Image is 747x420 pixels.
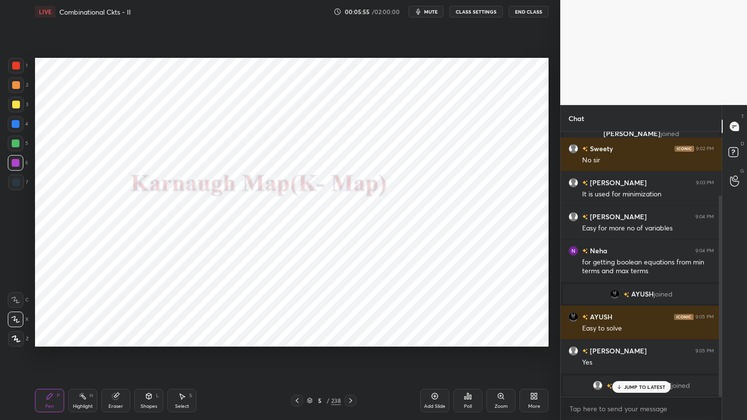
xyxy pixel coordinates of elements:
[326,398,329,403] div: /
[449,6,503,17] button: CLASS SETTINGS
[588,312,612,322] h6: AYUSH
[424,404,445,409] div: Add Slide
[89,393,93,398] div: H
[588,177,647,188] h6: [PERSON_NAME]
[569,178,578,188] img: default.png
[424,8,438,15] span: mute
[561,105,592,131] p: Chat
[175,404,189,409] div: Select
[8,312,29,327] div: X
[695,214,714,220] div: 9:04 PM
[35,6,55,17] div: LIVE
[675,146,694,152] img: iconic-dark.1390631f.png
[588,245,607,256] h6: Neha
[8,58,28,73] div: 1
[189,393,192,398] div: S
[588,346,647,356] h6: [PERSON_NAME]
[315,398,324,403] div: 5
[569,346,578,356] img: default.png
[8,116,28,132] div: 4
[331,396,341,405] div: 238
[582,349,588,354] img: no-rating-badge.077c3623.svg
[8,331,29,347] div: Z
[569,246,578,256] img: e9fa218bf89741a1be2207599fdec5d8.11408325_3
[741,140,744,147] p: D
[582,358,714,367] div: Yes
[8,97,28,112] div: 3
[8,292,29,308] div: C
[57,393,60,398] div: P
[606,384,612,389] img: no-rating-badge.077c3623.svg
[8,136,28,151] div: 5
[45,404,54,409] div: Pen
[59,7,131,17] h4: Combinational Ckts - II
[73,404,93,409] div: Highlight
[610,289,620,299] img: 5298d85f66cc4d2f827caf5fb15305f1.5629527_3
[569,212,578,222] img: default.png
[695,348,714,354] div: 9:05 PM
[409,6,444,17] button: mute
[671,382,690,389] span: joined
[582,190,714,199] div: It is used for minimization
[582,258,714,276] div: for getting boolean equations from min terms and max terms
[569,312,578,322] img: 5298d85f66cc4d2f827caf5fb15305f1.5629527_3
[582,156,714,165] div: No sir
[740,167,744,175] p: G
[696,146,714,152] div: 9:02 PM
[696,180,714,186] div: 9:03 PM
[561,132,722,397] div: grid
[8,175,28,190] div: 7
[8,155,28,171] div: 6
[582,324,714,333] div: Easy to solve
[495,404,508,409] div: Zoom
[674,314,694,320] img: iconic-dark.1390631f.png
[141,404,157,409] div: Shapes
[614,382,671,389] span: [PERSON_NAME]
[582,146,588,152] img: no-rating-badge.077c3623.svg
[623,292,629,297] img: no-rating-badge.077c3623.svg
[624,384,666,390] p: JUMP TO LATEST
[582,214,588,220] img: no-rating-badge.077c3623.svg
[660,129,679,138] span: joined
[588,143,613,154] h6: Sweety
[582,180,588,186] img: no-rating-badge.077c3623.svg
[8,77,28,93] div: 2
[582,315,588,320] img: no-rating-badge.077c3623.svg
[509,6,549,17] button: End Class
[593,381,603,390] img: default.png
[156,393,159,398] div: L
[569,144,578,154] img: default.png
[528,404,540,409] div: More
[631,290,654,298] span: AYUSH
[695,248,714,254] div: 9:04 PM
[695,314,714,320] div: 9:05 PM
[582,248,588,254] img: no-rating-badge.077c3623.svg
[108,404,123,409] div: Eraser
[582,224,714,233] div: Easy for more no of variables
[741,113,744,120] p: T
[464,404,472,409] div: Poll
[654,290,673,298] span: joined
[588,211,647,222] h6: [PERSON_NAME]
